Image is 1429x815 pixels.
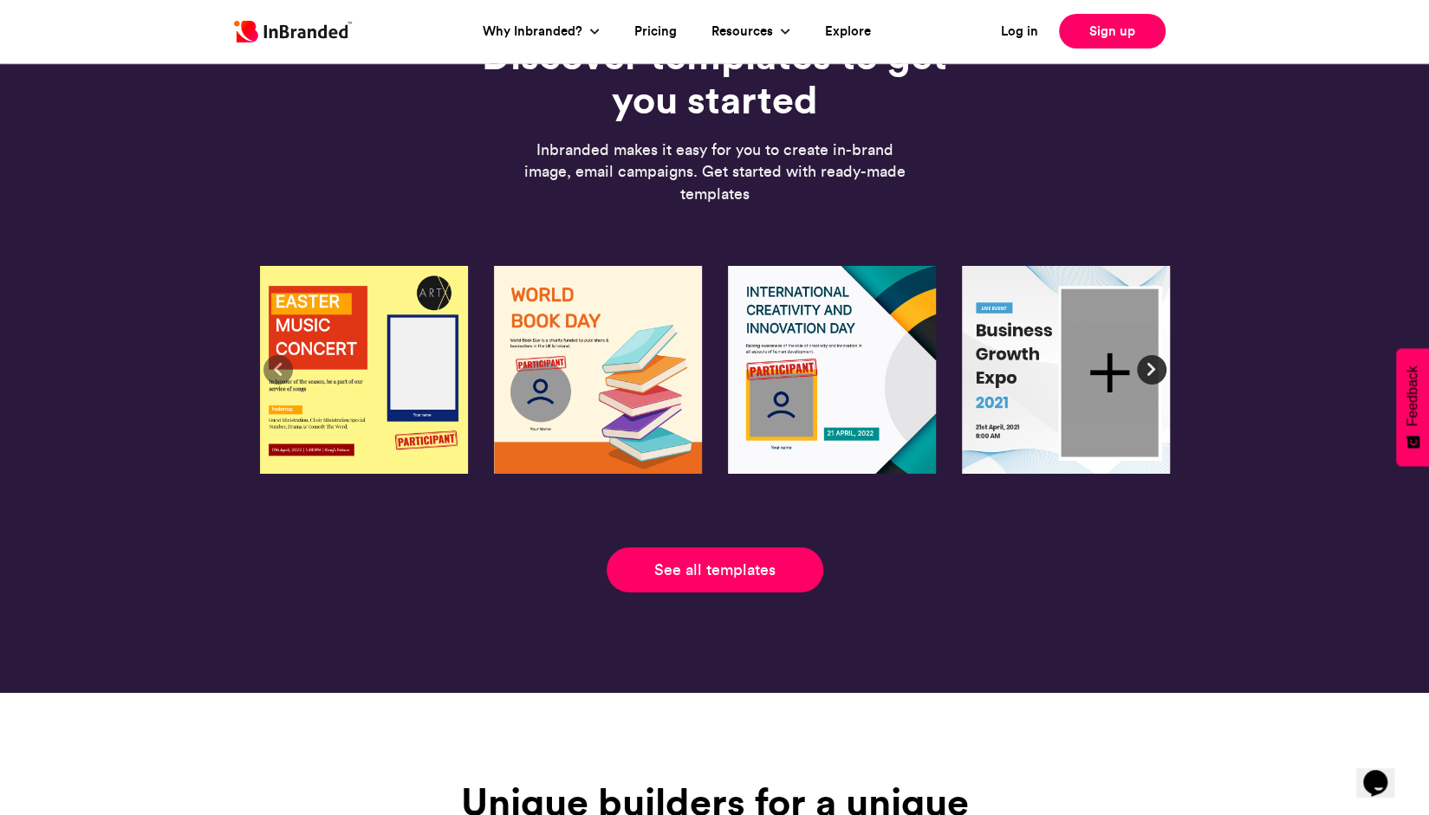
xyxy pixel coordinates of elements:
[524,139,906,205] p: Inbranded makes it easy for you to create in-brand image, email campaigns. Get started with ready...
[483,22,587,42] a: Why Inbranded?
[607,547,823,592] a: See all templates
[1405,365,1420,426] span: Feedback
[234,21,352,42] img: Inbranded
[446,33,984,123] h1: Discover templates to get you started
[1001,22,1038,42] a: Log in
[1059,14,1166,49] a: Sign up
[1396,348,1429,466] button: Feedback - Show survey
[711,22,777,42] a: Resources
[825,22,871,42] a: Explore
[634,22,677,42] a: Pricing
[1356,746,1412,798] iframe: chat widget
